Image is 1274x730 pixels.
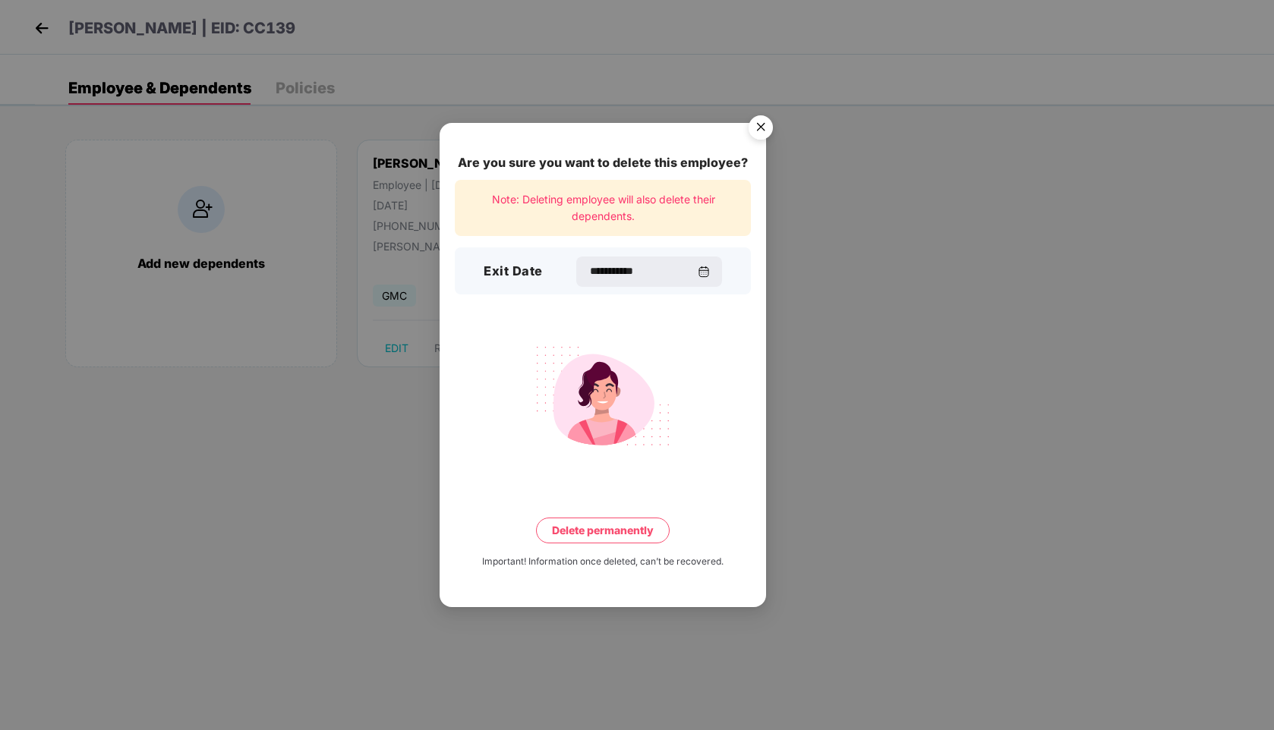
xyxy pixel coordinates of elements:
div: Important! Information once deleted, can’t be recovered. [482,555,724,569]
button: Close [739,109,780,149]
div: Are you sure you want to delete this employee? [455,153,751,172]
img: svg+xml;base64,PHN2ZyB4bWxucz0iaHR0cDovL3d3dy53My5vcmcvMjAwMC9zdmciIHdpZHRoPSI1NiIgaGVpZ2h0PSI1Ni... [739,109,782,151]
button: Delete permanently [536,518,670,543]
h3: Exit Date [484,262,543,282]
img: svg+xml;base64,PHN2ZyB4bWxucz0iaHR0cDovL3d3dy53My5vcmcvMjAwMC9zdmciIHdpZHRoPSIyMjQiIGhlaWdodD0iMT... [518,337,688,455]
img: svg+xml;base64,PHN2ZyBpZD0iQ2FsZW5kYXItMzJ4MzIiIHhtbG5zPSJodHRwOi8vd3d3LnczLm9yZy8yMDAwL3N2ZyIgd2... [698,266,710,278]
div: Note: Deleting employee will also delete their dependents. [455,180,751,237]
